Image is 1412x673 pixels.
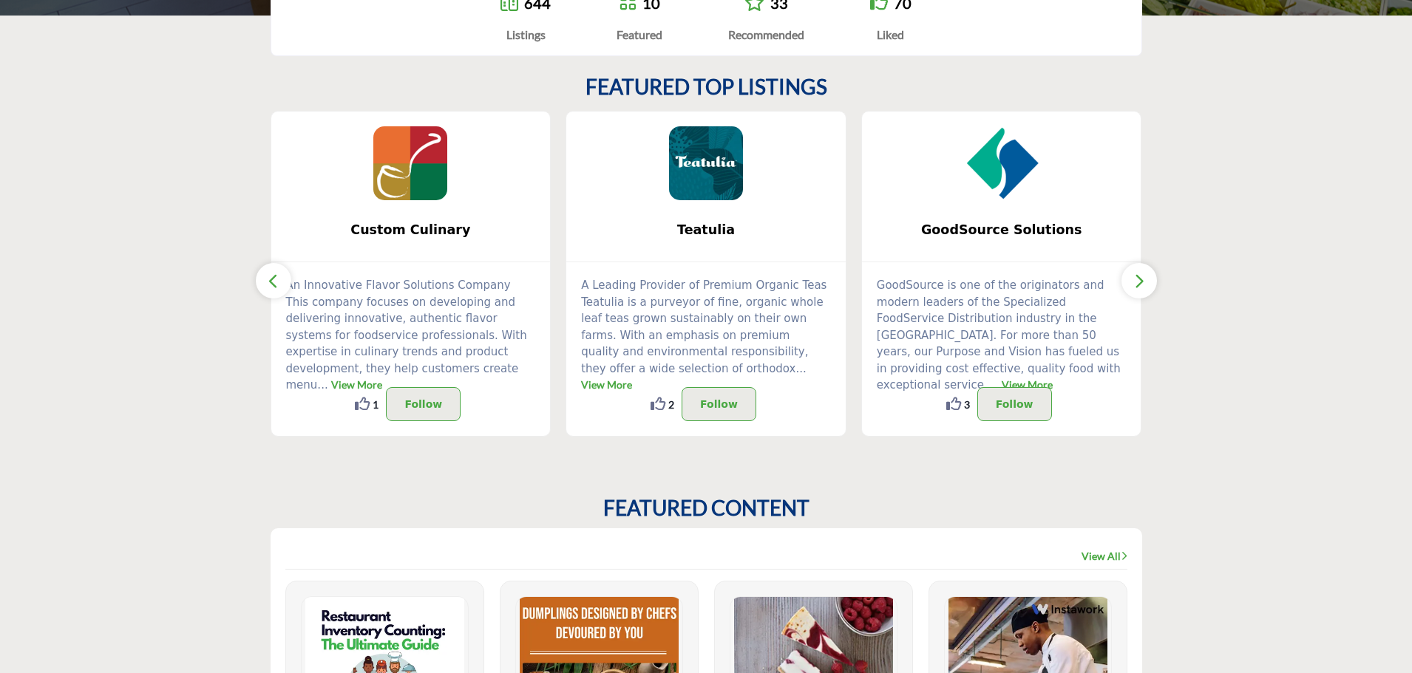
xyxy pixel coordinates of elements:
a: GoodSource Solutions [862,211,1141,250]
a: Custom Culinary [271,211,551,250]
b: Custom Culinary [293,211,529,250]
img: GoodSource Solutions [965,126,1039,200]
span: ... [795,362,806,375]
h2: FEATURED TOP LISTINGS [585,75,827,100]
b: GoodSource Solutions [884,211,1119,250]
span: ... [317,378,327,392]
span: GoodSource Solutions [884,220,1119,239]
b: Teatulia [588,211,824,250]
p: A Leading Provider of Premium Organic Teas Teatulia is a purveyor of fine, organic whole leaf tea... [581,277,831,394]
img: Teatulia [669,126,743,200]
a: View More [581,378,632,391]
div: Recommended [728,26,804,44]
span: 2 [668,397,674,412]
img: Custom Culinary [373,126,447,200]
div: Liked [870,26,912,44]
div: Listings [500,26,551,44]
div: Featured [617,26,662,44]
h2: FEATURED CONTENT [603,496,809,521]
button: Follow [977,387,1052,421]
span: 3 [964,397,970,412]
a: View More [331,378,382,391]
a: View All [1082,549,1127,564]
a: View More [1002,378,1053,391]
p: Follow [404,395,442,413]
span: Custom Culinary [293,220,529,239]
span: Teatulia [588,220,824,239]
span: 1 [373,397,379,412]
p: Follow [700,395,738,413]
p: An Innovative Flavor Solutions Company This company focuses on developing and delivering innovati... [286,277,536,394]
p: Follow [996,395,1033,413]
span: ... [988,378,998,392]
button: Follow [682,387,756,421]
a: Teatulia [566,211,846,250]
button: Follow [386,387,461,421]
p: GoodSource is one of the originators and modern leaders of the Specialized FoodService Distributi... [877,277,1127,394]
